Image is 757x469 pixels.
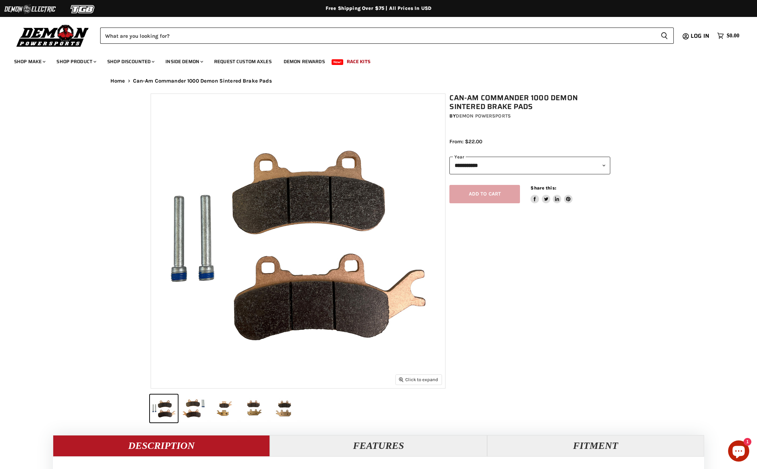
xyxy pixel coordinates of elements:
a: Race Kits [341,54,376,69]
button: Features [270,435,487,456]
span: Click to expand [399,377,438,382]
a: Log in [688,33,714,39]
a: Demon Rewards [278,54,330,69]
button: Can-Am Commander 1000 Demon Sintered Brake Pads thumbnail [240,395,268,422]
div: by [449,112,610,120]
inbox-online-store-chat: Shopify online store chat [726,440,751,463]
nav: Breadcrumbs [96,78,661,84]
img: Can-Am Commander 1000 Demon Sintered Brake Pads [151,94,445,388]
span: From: $22.00 [449,138,482,145]
select: year [449,157,610,174]
a: Shop Discounted [102,54,159,69]
ul: Main menu [9,52,738,69]
img: Demon Electric Logo 2 [4,2,56,16]
aside: Share this: [531,185,573,204]
input: Search [100,28,655,44]
img: TGB Logo 2 [56,2,109,16]
button: Can-Am Commander 1000 Demon Sintered Brake Pads thumbnail [210,395,238,422]
span: Can-Am Commander 1000 Demon Sintered Brake Pads [133,78,272,84]
button: Can-Am Commander 1000 Demon Sintered Brake Pads thumbnail [150,395,178,422]
span: New! [332,59,344,65]
button: Fitment [487,435,704,456]
a: Request Custom Axles [209,54,277,69]
button: Search [655,28,674,44]
span: $0.00 [727,32,739,39]
button: Can-Am Commander 1000 Demon Sintered Brake Pads thumbnail [180,395,208,422]
a: Inside Demon [160,54,207,69]
a: Demon Powersports [456,113,511,119]
button: Click to expand [396,375,442,384]
button: Description [53,435,270,456]
a: Shop Make [9,54,50,69]
form: Product [100,28,674,44]
a: Shop Product [51,54,101,69]
a: $0.00 [714,31,743,41]
div: Free Shipping Over $75 | All Prices In USD [96,5,661,12]
span: Share this: [531,185,556,191]
img: Demon Powersports [14,23,91,48]
a: Home [110,78,125,84]
h1: Can-Am Commander 1000 Demon Sintered Brake Pads [449,94,610,111]
button: Can-Am Commander 1000 Demon Sintered Brake Pads thumbnail [270,395,298,422]
span: Log in [691,31,709,40]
